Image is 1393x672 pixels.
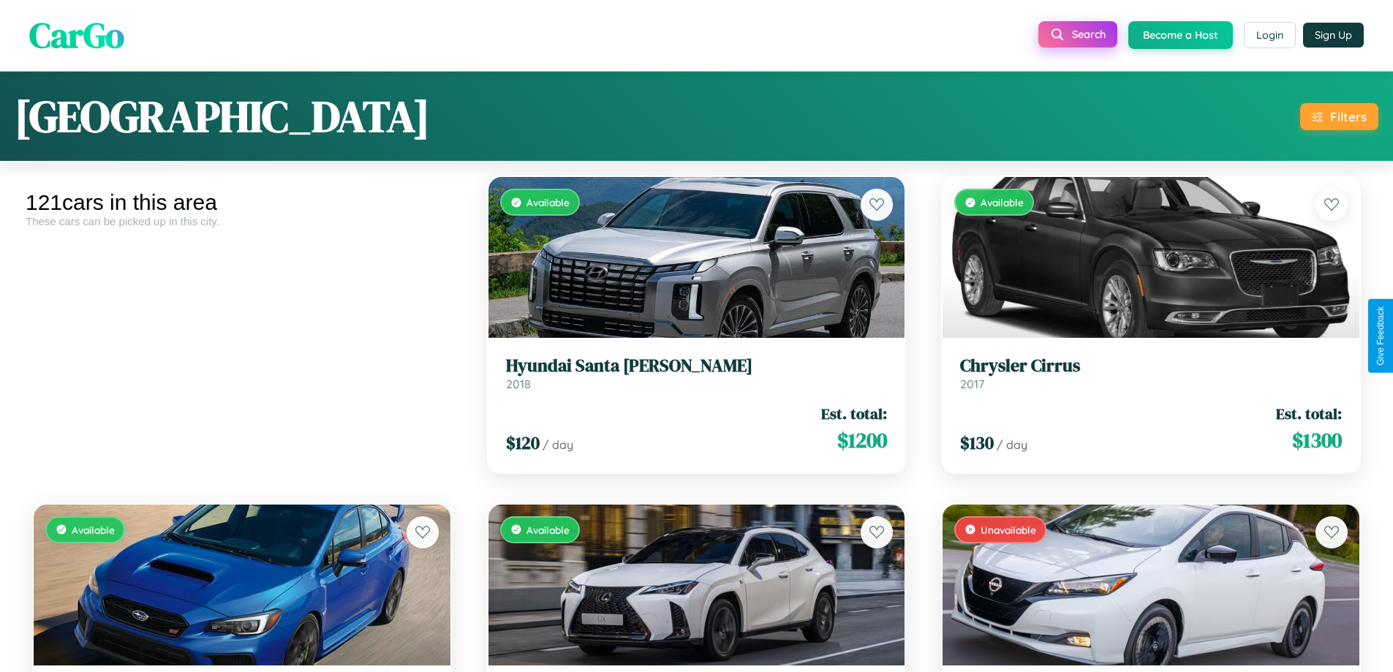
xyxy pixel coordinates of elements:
[1303,23,1364,48] button: Sign Up
[1292,426,1342,455] span: $ 1300
[1300,103,1378,130] button: Filters
[981,196,1024,208] span: Available
[543,437,573,452] span: / day
[960,355,1342,391] a: Chrysler Cirrus2017
[1244,22,1296,48] button: Login
[506,355,888,377] h3: Hyundai Santa [PERSON_NAME]
[506,355,888,391] a: Hyundai Santa [PERSON_NAME]2018
[15,86,430,146] h1: [GEOGRAPHIC_DATA]
[960,377,984,391] span: 2017
[506,377,531,391] span: 2018
[981,524,1036,536] span: Unavailable
[1128,21,1233,49] button: Become a Host
[1330,109,1367,124] div: Filters
[821,403,887,424] span: Est. total:
[1072,28,1106,41] span: Search
[26,190,458,215] div: 121 cars in this area
[26,215,458,227] div: These cars can be picked up in this city.
[29,11,124,59] span: CarGo
[1038,21,1117,48] button: Search
[960,431,994,455] span: $ 130
[526,196,570,208] span: Available
[960,355,1342,377] h3: Chrysler Cirrus
[1375,306,1386,366] div: Give Feedback
[997,437,1027,452] span: / day
[1276,403,1342,424] span: Est. total:
[72,524,115,536] span: Available
[506,431,540,455] span: $ 120
[837,426,887,455] span: $ 1200
[526,524,570,536] span: Available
